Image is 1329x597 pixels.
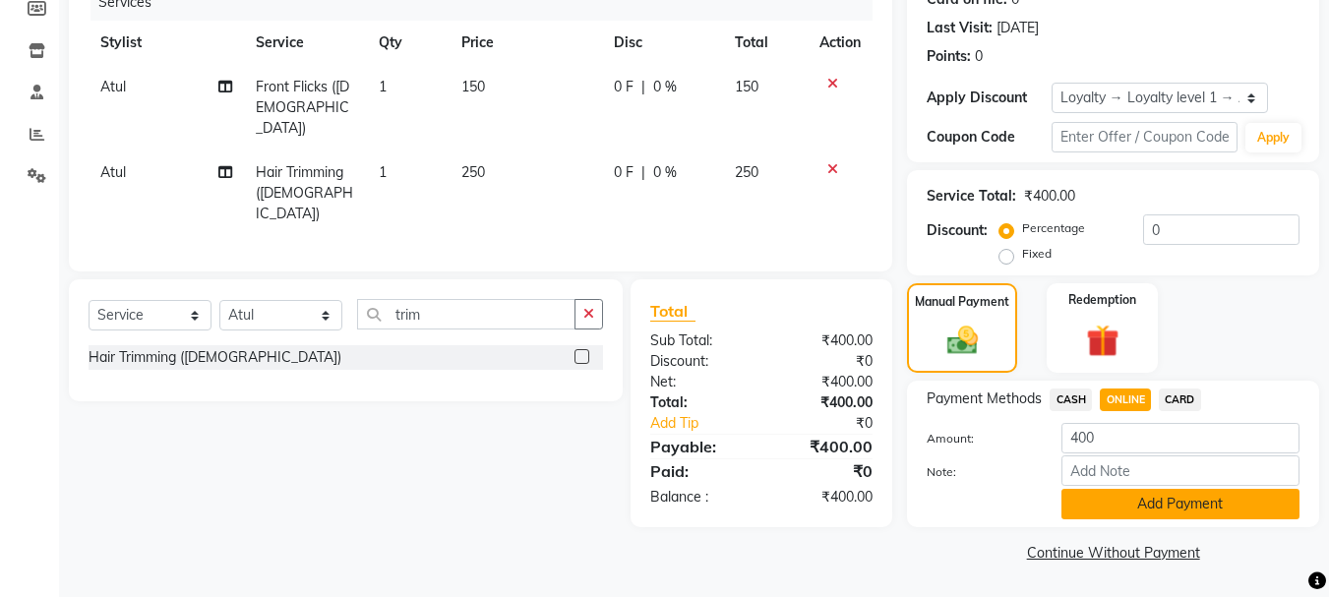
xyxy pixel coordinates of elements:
[641,162,645,183] span: |
[357,299,575,329] input: Search or Scan
[379,78,387,95] span: 1
[256,78,349,137] span: Front Flicks ([DEMOGRAPHIC_DATA])
[602,21,723,65] th: Disc
[1159,388,1201,411] span: CARD
[761,330,887,351] div: ₹400.00
[635,459,761,483] div: Paid:
[1052,122,1238,152] input: Enter Offer / Coupon Code
[1022,245,1052,263] label: Fixed
[927,388,1042,409] span: Payment Methods
[915,293,1009,311] label: Manual Payment
[614,77,634,97] span: 0 F
[1022,219,1085,237] label: Percentage
[653,162,677,183] span: 0 %
[1245,123,1301,152] button: Apply
[1061,489,1299,519] button: Add Payment
[927,46,971,67] div: Points:
[650,301,695,322] span: Total
[761,487,887,507] div: ₹400.00
[635,435,761,458] div: Payable:
[975,46,983,67] div: 0
[735,163,758,181] span: 250
[761,372,887,392] div: ₹400.00
[937,323,988,358] img: _cash.svg
[1068,291,1136,309] label: Redemption
[761,351,887,372] div: ₹0
[635,330,761,351] div: Sub Total:
[641,77,645,97] span: |
[635,351,761,372] div: Discount:
[927,220,988,241] div: Discount:
[635,487,761,507] div: Balance :
[461,78,485,95] span: 150
[635,392,761,413] div: Total:
[912,430,1046,448] label: Amount:
[927,18,993,38] div: Last Visit:
[379,163,387,181] span: 1
[244,21,368,65] th: Service
[461,163,485,181] span: 250
[927,186,1016,207] div: Service Total:
[100,163,126,181] span: Atul
[1076,321,1129,361] img: _gift.svg
[653,77,677,97] span: 0 %
[100,78,126,95] span: Atul
[761,435,887,458] div: ₹400.00
[723,21,809,65] th: Total
[1050,388,1092,411] span: CASH
[735,78,758,95] span: 150
[1024,186,1075,207] div: ₹400.00
[635,413,782,434] a: Add Tip
[783,413,888,434] div: ₹0
[367,21,450,65] th: Qty
[614,162,634,183] span: 0 F
[635,372,761,392] div: Net:
[1100,388,1151,411] span: ONLINE
[927,88,1051,108] div: Apply Discount
[89,21,244,65] th: Stylist
[256,163,353,222] span: Hair Trimming ([DEMOGRAPHIC_DATA])
[761,459,887,483] div: ₹0
[997,18,1039,38] div: [DATE]
[89,347,341,368] div: Hair Trimming ([DEMOGRAPHIC_DATA])
[808,21,873,65] th: Action
[912,463,1046,481] label: Note:
[911,543,1315,564] a: Continue Without Payment
[1061,423,1299,453] input: Amount
[450,21,602,65] th: Price
[761,392,887,413] div: ₹400.00
[927,127,1051,148] div: Coupon Code
[1061,455,1299,486] input: Add Note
